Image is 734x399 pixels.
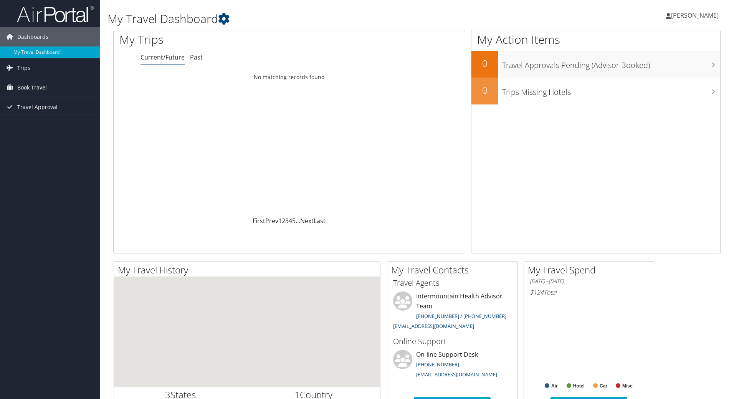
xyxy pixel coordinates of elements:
a: 1 [278,217,282,225]
span: … [296,217,300,225]
li: On-line Support Desk [389,350,515,381]
a: [PERSON_NAME] [666,4,726,27]
span: Book Travel [17,78,47,97]
a: Last [314,217,326,225]
span: Dashboards [17,27,48,46]
h1: My Action Items [471,31,720,48]
a: [PHONE_NUMBER] [416,361,459,368]
text: Hotel [573,383,585,389]
span: [PERSON_NAME] [671,11,719,20]
h3: Travel Approvals Pending (Advisor Booked) [502,56,720,71]
h2: 0 [471,84,498,97]
a: 0Travel Approvals Pending (Advisor Booked) [471,51,720,78]
h3: Travel Agents [393,278,511,288]
span: $124 [530,288,544,296]
h1: My Travel Dashboard [107,11,520,27]
a: Next [300,217,314,225]
text: Misc [622,383,633,389]
a: [EMAIL_ADDRESS][DOMAIN_NAME] [416,371,497,378]
img: airportal-logo.png [17,5,94,23]
a: Prev [265,217,278,225]
h3: Online Support [393,336,511,347]
h2: 0 [471,57,498,70]
text: Air [551,383,558,389]
h6: [DATE] - [DATE] [530,278,648,285]
h2: My Travel Contacts [391,263,517,276]
a: 4 [289,217,292,225]
a: [PHONE_NUMBER] / [PHONE_NUMBER] [416,313,506,320]
li: Intermountain Health Advisor Team [389,291,515,333]
a: 0Trips Missing Hotels [471,78,720,104]
td: No matching records found [114,70,465,84]
a: 2 [282,217,285,225]
h1: My Trips [119,31,313,48]
h2: My Travel History [118,263,380,276]
h2: My Travel Spend [528,263,654,276]
a: [EMAIL_ADDRESS][DOMAIN_NAME] [393,323,474,329]
a: Current/Future [141,53,185,61]
h6: Total [530,288,648,296]
a: 5 [292,217,296,225]
text: Car [600,383,607,389]
a: 3 [285,217,289,225]
span: Trips [17,58,30,78]
a: Past [190,53,203,61]
span: Travel Approval [17,98,58,117]
h3: Trips Missing Hotels [502,83,720,98]
a: First [253,217,265,225]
